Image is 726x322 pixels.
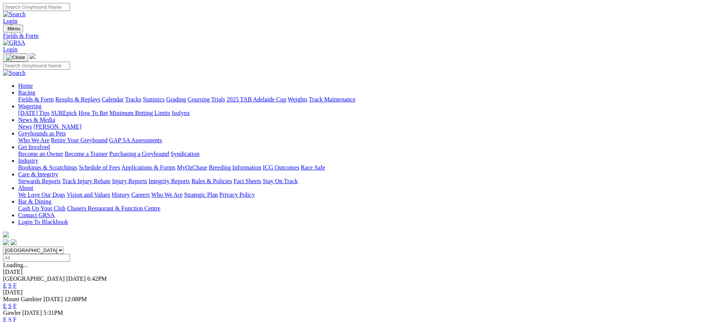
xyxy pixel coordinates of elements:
span: [DATE] [43,296,63,302]
div: Racing [18,96,723,103]
a: F [13,282,17,289]
span: 5:31PM [43,310,63,316]
a: Calendar [102,96,124,103]
img: logo-grsa-white.png [3,232,9,238]
a: Bookings & Scratchings [18,164,77,171]
a: Tracks [125,96,141,103]
a: Who We Are [18,137,50,143]
div: Industry [18,164,723,171]
div: About [18,191,723,198]
img: Search [3,11,26,18]
a: Stewards Reports [18,178,60,184]
a: Trials [211,96,225,103]
img: Close [6,54,25,61]
a: Strategic Plan [184,191,218,198]
button: Toggle navigation [3,25,23,33]
span: Gawler [3,310,21,316]
img: logo-grsa-white.png [29,53,36,59]
a: Fields & Form [18,96,54,103]
a: Home [18,82,33,89]
a: Grading [166,96,186,103]
a: Care & Integrity [18,171,58,177]
a: Breeding Information [209,164,261,171]
img: GRSA [3,39,25,46]
a: Become an Owner [18,151,63,157]
a: E [3,282,7,289]
span: [DATE] [66,275,86,282]
a: Careers [131,191,150,198]
a: Retire Your Greyhound [51,137,108,143]
a: Cash Up Your Club [18,205,65,212]
a: [DATE] Tips [18,110,50,116]
a: Isolynx [172,110,190,116]
a: F [13,303,17,309]
span: Loading... [3,262,28,268]
a: About [18,185,33,191]
a: Results & Replays [55,96,100,103]
a: Injury Reports [112,178,147,184]
div: News & Media [18,123,723,130]
a: Wagering [18,103,42,109]
span: Menu [8,26,20,31]
a: Minimum Betting Limits [109,110,170,116]
img: facebook.svg [3,239,9,245]
div: [DATE] [3,289,723,296]
a: Applications & Forms [121,164,175,171]
a: SUREpick [51,110,77,116]
a: Schedule of Fees [79,164,120,171]
a: Login To Blackbook [18,219,68,225]
a: Fields & Form [3,33,723,39]
div: Wagering [18,110,723,117]
div: Care & Integrity [18,178,723,185]
a: Bar & Dining [18,198,51,205]
a: Stay On Track [263,178,298,184]
div: Greyhounds as Pets [18,137,723,144]
a: Login [3,18,17,24]
button: Toggle navigation [3,53,28,62]
a: Statistics [143,96,165,103]
a: Rules & Policies [191,178,232,184]
a: Chasers Restaurant & Function Centre [67,205,160,212]
a: MyOzChase [177,164,207,171]
a: Track Injury Rebate [62,178,110,184]
a: GAP SA Assessments [109,137,162,143]
a: Become a Trainer [65,151,108,157]
a: Get Involved [18,144,50,150]
span: 12:08PM [64,296,87,302]
a: Contact GRSA [18,212,54,218]
a: Integrity Reports [149,178,190,184]
a: [PERSON_NAME] [33,123,81,130]
div: [DATE] [3,269,723,275]
a: E [3,303,7,309]
input: Search [3,62,70,70]
span: 6:42PM [87,275,107,282]
a: Privacy Policy [219,191,255,198]
a: News & Media [18,117,55,123]
a: Industry [18,157,38,164]
a: We Love Our Dogs [18,191,65,198]
img: twitter.svg [11,239,17,245]
img: Search [3,70,26,76]
a: 2025 TAB Adelaide Cup [226,96,286,103]
a: Track Maintenance [309,96,355,103]
a: Weights [288,96,307,103]
span: Mount Gambier [3,296,42,302]
a: Vision and Values [67,191,110,198]
span: [GEOGRAPHIC_DATA] [3,275,65,282]
a: Fact Sheets [234,178,261,184]
a: Racing [18,89,35,96]
input: Search [3,3,70,11]
a: History [112,191,130,198]
a: Purchasing a Greyhound [109,151,169,157]
a: Who We Are [151,191,183,198]
div: Bar & Dining [18,205,723,212]
a: Login [3,46,17,53]
a: Syndication [171,151,199,157]
a: Coursing [188,96,210,103]
a: News [18,123,32,130]
a: S [8,303,12,309]
a: How To Bet [79,110,108,116]
a: ICG Outcomes [263,164,299,171]
a: Greyhounds as Pets [18,130,66,137]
